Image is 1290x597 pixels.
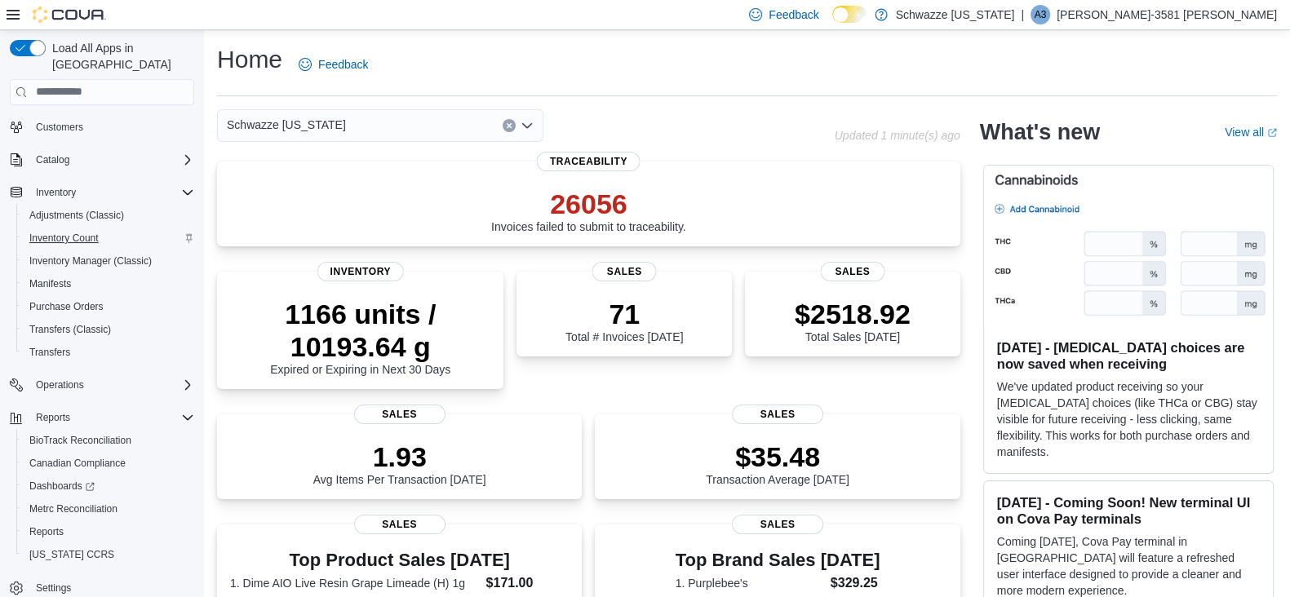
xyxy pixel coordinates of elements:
div: Transaction Average [DATE] [706,440,849,486]
a: Dashboards [16,475,201,497]
button: Inventory [3,181,201,204]
span: Reports [23,522,194,542]
h2: What's new [980,119,1100,145]
dd: $171.00 [486,573,570,593]
button: Inventory Count [16,227,201,250]
span: Transfers (Classic) [29,323,111,336]
dt: 1. Dime AIO Live Resin Grape Limeade (H) 1g [230,575,480,591]
span: Transfers [23,343,194,362]
p: Schwazze [US_STATE] [896,5,1015,24]
p: 1166 units / 10193.64 g [230,298,490,363]
span: Adjustments (Classic) [23,206,194,225]
span: Inventory [29,183,194,202]
button: Manifests [16,272,201,295]
span: Reports [36,411,70,424]
span: Operations [29,375,194,395]
div: Amanda-3581 Rodriguez [1031,5,1050,24]
span: Feedback [769,7,818,23]
span: Sales [354,515,446,534]
p: $35.48 [706,440,849,473]
span: Adjustments (Classic) [29,209,124,222]
a: Purchase Orders [23,297,110,316]
a: Reports [23,522,70,542]
button: Operations [29,375,91,395]
button: Inventory [29,183,82,202]
h3: Top Product Sales [DATE] [230,551,569,570]
span: Schwazze [US_STATE] [227,115,346,135]
span: Settings [36,582,71,595]
h3: [DATE] - Coming Soon! New terminal UI on Cova Pay terminals [997,494,1260,527]
span: Sales [354,405,446,424]
span: A3 [1035,5,1047,24]
span: Washington CCRS [23,545,194,564]
span: Sales [592,262,657,281]
span: Transfers (Classic) [23,320,194,339]
a: Transfers (Classic) [23,320,117,339]
a: View allExternal link [1225,126,1277,139]
span: Manifests [23,274,194,294]
p: 1.93 [313,440,486,473]
span: Metrc Reconciliation [23,499,194,519]
button: Open list of options [521,119,534,132]
span: [US_STATE] CCRS [29,548,114,561]
button: Inventory Manager (Classic) [16,250,201,272]
h1: Home [217,43,282,76]
p: [PERSON_NAME]-3581 [PERSON_NAME] [1057,5,1277,24]
span: Canadian Compliance [23,453,194,473]
span: Traceability [537,152,641,171]
a: Dashboards [23,476,101,496]
span: Canadian Compliance [29,457,126,470]
span: Catalog [29,150,194,170]
a: Adjustments (Classic) [23,206,131,225]
span: Sales [732,515,823,534]
span: Reports [29,525,64,538]
input: Dark Mode [832,6,867,23]
h3: Top Brand Sales [DATE] [676,551,880,570]
button: [US_STATE] CCRS [16,543,201,566]
span: Feedback [318,56,368,73]
span: Operations [36,378,84,391]
span: Dashboards [23,476,194,496]
p: Updated 1 minute(s) ago [835,129,960,142]
span: Dark Mode [832,23,833,24]
p: 71 [565,298,683,330]
span: Dashboards [29,480,95,493]
p: | [1021,5,1024,24]
p: 26056 [491,188,686,220]
button: Operations [3,374,201,396]
img: Cova [33,7,106,23]
span: Customers [29,117,194,137]
button: Reports [16,520,201,543]
span: Sales [732,405,823,424]
dt: 1. Purplebee's [676,575,824,591]
button: Metrc Reconciliation [16,497,201,520]
span: Manifests [29,277,71,290]
span: BioTrack Reconciliation [29,434,131,447]
a: Inventory Manager (Classic) [23,251,158,271]
p: We've updated product receiving so your [MEDICAL_DATA] choices (like THCa or CBG) stay visible fo... [997,378,1260,460]
button: Clear input [503,119,516,132]
button: Canadian Compliance [16,452,201,475]
span: Metrc Reconciliation [29,502,117,515]
div: Total Sales [DATE] [795,298,911,343]
dd: $329.25 [831,573,880,593]
div: Expired or Expiring in Next 30 Days [230,298,490,376]
span: Catalog [36,153,69,166]
button: Purchase Orders [16,295,201,318]
span: Transfers [29,346,70,359]
button: Catalog [29,150,76,170]
a: Transfers [23,343,77,362]
span: Reports [29,408,194,427]
a: BioTrack Reconciliation [23,431,138,450]
a: Inventory Count [23,228,105,248]
div: Invoices failed to submit to traceability. [491,188,686,233]
span: Inventory Count [23,228,194,248]
button: Reports [3,406,201,429]
span: Sales [820,262,884,281]
a: Manifests [23,274,78,294]
div: Total # Invoices [DATE] [565,298,683,343]
button: Customers [3,115,201,139]
span: Load All Apps in [GEOGRAPHIC_DATA] [46,40,194,73]
p: $2518.92 [795,298,911,330]
svg: External link [1267,128,1277,138]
